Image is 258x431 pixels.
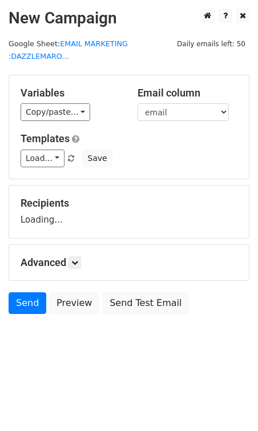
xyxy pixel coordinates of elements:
a: Load... [21,150,64,167]
a: EMAIL MARKETING :DAZZLEMARO... [9,39,128,61]
button: Save [82,150,112,167]
a: Copy/paste... [21,103,90,121]
h5: Advanced [21,256,237,269]
span: Daily emails left: 50 [173,38,249,50]
h5: Recipients [21,197,237,210]
h5: Variables [21,87,120,99]
a: Daily emails left: 50 [173,39,249,48]
h5: Email column [138,87,237,99]
a: Preview [49,292,99,314]
a: Templates [21,132,70,144]
h2: New Campaign [9,9,249,28]
div: Loading... [21,197,237,227]
a: Send Test Email [102,292,189,314]
a: Send [9,292,46,314]
small: Google Sheet: [9,39,128,61]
